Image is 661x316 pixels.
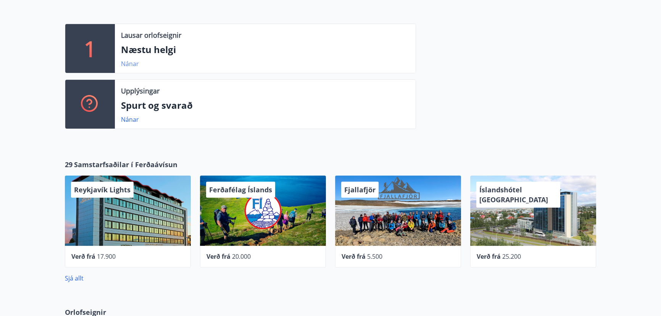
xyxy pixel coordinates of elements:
[121,99,409,112] p: Spurt og svarað
[97,252,116,261] span: 17.900
[232,252,251,261] span: 20.000
[477,252,501,261] span: Verð frá
[74,185,131,194] span: Reykjavík Lights
[65,160,73,169] span: 29
[121,115,139,124] a: Nánar
[479,185,548,204] span: Íslandshótel [GEOGRAPHIC_DATA]
[65,274,84,282] a: Sjá allt
[84,34,96,63] p: 1
[342,252,366,261] span: Verð frá
[209,185,272,194] span: Ferðafélag Íslands
[344,185,376,194] span: Fjallafjör
[502,252,521,261] span: 25.200
[121,86,160,96] p: Upplýsingar
[74,160,177,169] span: Samstarfsaðilar í Ferðaávísun
[71,252,95,261] span: Verð frá
[121,30,181,40] p: Lausar orlofseignir
[121,43,409,56] p: Næstu helgi
[206,252,231,261] span: Verð frá
[367,252,382,261] span: 5.500
[121,60,139,68] a: Nánar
